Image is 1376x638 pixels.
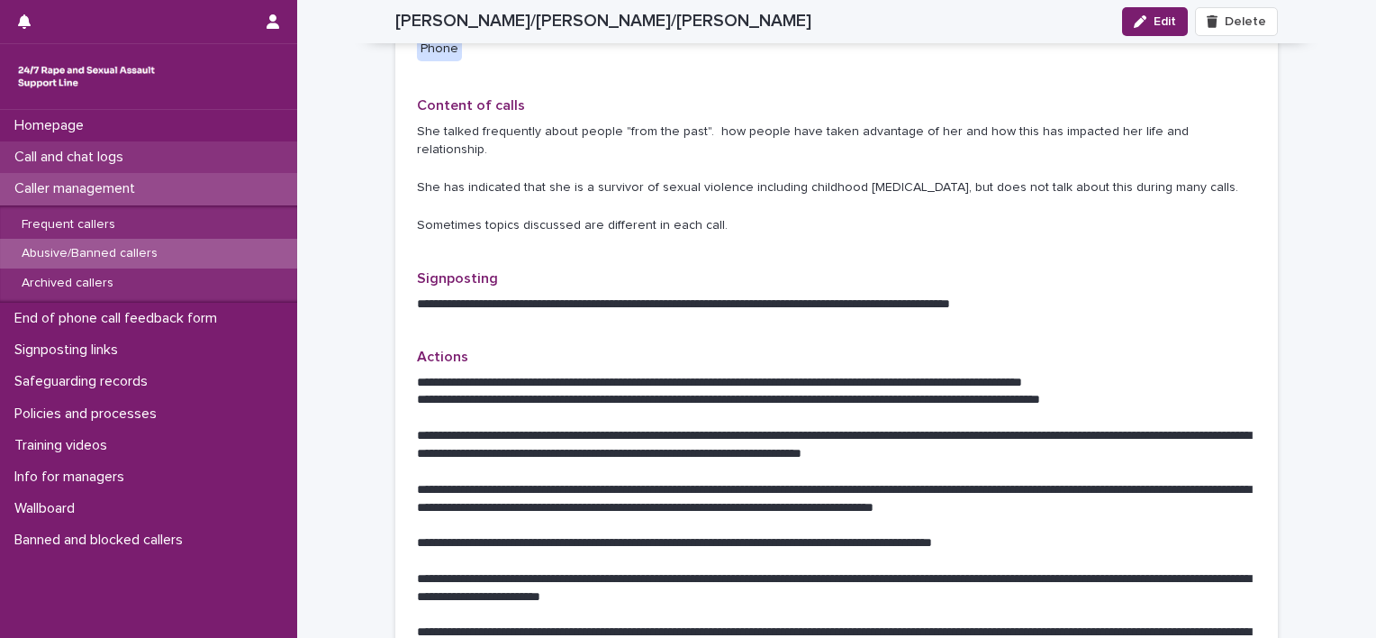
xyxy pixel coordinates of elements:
[7,373,162,390] p: Safeguarding records
[395,11,811,32] h2: [PERSON_NAME]/[PERSON_NAME]/[PERSON_NAME]
[417,98,525,113] span: Content of calls
[7,276,128,291] p: Archived callers
[7,149,138,166] p: Call and chat logs
[7,217,130,232] p: Frequent callers
[1225,15,1266,28] span: Delete
[7,532,197,549] p: Banned and blocked callers
[7,437,122,454] p: Training videos
[7,180,149,197] p: Caller management
[14,59,158,95] img: rhQMoQhaT3yELyF149Cw
[7,406,171,423] p: Policies and processes
[7,469,139,486] p: Info for managers
[7,310,231,327] p: End of phone call feedback form
[7,246,172,261] p: Abusive/Banned callers
[7,117,98,134] p: Homepage
[417,36,462,62] div: Phone
[1154,15,1176,28] span: Edit
[1195,7,1278,36] button: Delete
[417,350,468,364] span: Actions
[7,500,89,517] p: Wallboard
[1122,7,1188,36] button: Edit
[7,342,132,359] p: Signposting links
[417,123,1256,235] p: She talked frequently about people "from the past". how people have taken advantage of her and ho...
[417,271,498,286] span: Signposting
